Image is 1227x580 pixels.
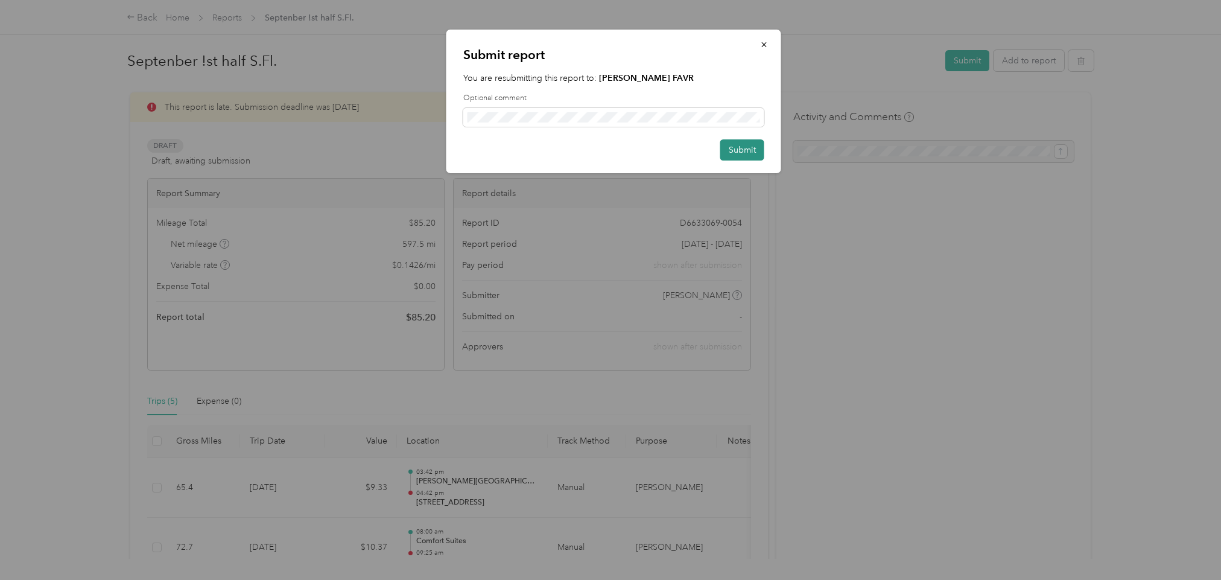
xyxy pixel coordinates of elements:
[463,93,764,104] label: Optional comment
[720,139,764,161] button: Submit
[1159,512,1227,580] iframe: Everlance-gr Chat Button Frame
[463,46,764,63] p: Submit report
[599,73,694,83] strong: [PERSON_NAME] FAVR
[463,72,764,84] p: You are resubmitting this report to:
